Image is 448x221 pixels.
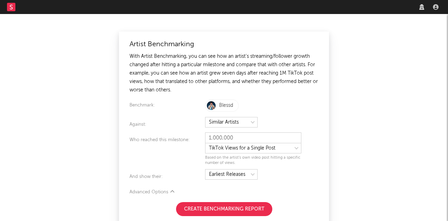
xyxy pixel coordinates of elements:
div: Advanced Options [129,188,318,196]
input: eg. 1,000,000 [205,132,301,143]
div: Blessd [219,101,233,110]
div: Against: [129,120,205,129]
div: Artist Benchmarking [129,40,318,49]
div: And show their: [129,173,205,181]
div: Benchmark: [129,101,205,113]
div: Who reached this milestone: [129,136,205,166]
div: With Artist Benchmarking, you can see how an artist's streaming/follower growth changed after hit... [129,52,318,94]
button: Create Benchmarking Report [176,202,272,216]
div: Based on the artist's own video post hitting a specific number of views. [205,155,301,166]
